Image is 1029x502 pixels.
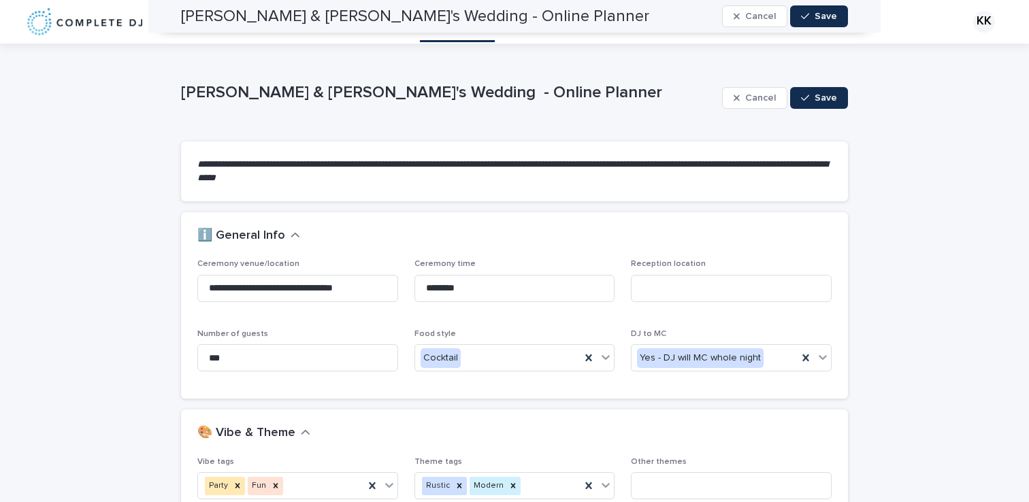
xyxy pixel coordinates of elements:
[422,477,452,495] div: Rustic
[197,229,285,244] h2: ℹ️ General Info
[197,458,234,466] span: Vibe tags
[973,11,995,33] div: KK
[181,83,717,103] p: [PERSON_NAME] & [PERSON_NAME]'s Wedding - Online Planner
[27,8,142,35] img: 8nP3zCmvR2aWrOmylPw8
[197,426,295,441] h2: 🎨 Vibe & Theme
[790,87,848,109] button: Save
[197,260,299,268] span: Ceremony venue/location
[637,348,764,368] div: Yes - DJ will MC whole night
[197,330,268,338] span: Number of guests
[414,260,476,268] span: Ceremony time
[248,477,268,495] div: Fun
[414,330,456,338] span: Food style
[205,477,230,495] div: Party
[421,348,461,368] div: Cocktail
[745,93,776,103] span: Cancel
[631,260,706,268] span: Reception location
[414,458,462,466] span: Theme tags
[631,330,666,338] span: DJ to MC
[197,229,300,244] button: ℹ️ General Info
[722,87,787,109] button: Cancel
[815,93,837,103] span: Save
[470,477,506,495] div: Modern
[631,458,687,466] span: Other themes
[197,426,310,441] button: 🎨 Vibe & Theme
